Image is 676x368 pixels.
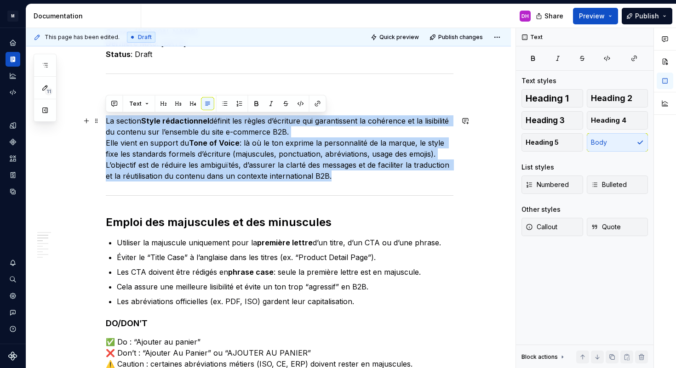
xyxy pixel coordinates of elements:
span: Numbered [526,180,569,189]
h2: Contexte & Objectif [106,93,453,108]
strong: première lettre [257,238,313,247]
button: Heading 4 [587,111,648,130]
strong: Status [106,50,131,59]
button: Heading 3 [521,111,583,130]
h2: Emploi des majuscules et des minuscules [106,215,453,230]
span: This page has been edited. [45,34,120,41]
p: Les abréviations officielles (ex. PDF, ISO) gardent leur capitalisation. [117,296,453,307]
span: Quick preview [379,34,419,41]
strong: phrase case [228,267,274,277]
a: Code automation [6,85,20,100]
a: Home [6,35,20,50]
button: Callout [521,218,583,236]
div: Other styles [521,205,561,214]
a: Settings [6,289,20,303]
a: Components [6,135,20,149]
span: Draft [138,34,152,41]
button: Quick preview [368,31,423,44]
span: Heading 4 [591,116,626,125]
div: M [7,11,18,22]
div: DH [521,12,529,20]
button: Contact support [6,305,20,320]
button: Heading 1 [521,89,583,108]
div: Block actions [521,351,566,363]
button: Quote [587,218,648,236]
p: Cela assure une meilleure lisibilité et évite un ton trop “agressif” en B2B. [117,281,453,292]
span: Heading 1 [526,94,569,103]
a: Storybook stories [6,168,20,182]
div: Block actions [521,353,558,361]
a: Design tokens [6,118,20,133]
button: Publish [622,8,672,24]
a: Documentation [6,52,20,67]
button: Publish changes [427,31,487,44]
button: Heading 5 [521,133,583,152]
span: Share [544,11,563,21]
span: Publish [635,11,659,21]
button: Notifications [6,255,20,270]
span: Bulleted [591,180,627,189]
button: Preview [573,8,618,24]
div: Text styles [521,76,556,85]
button: Bulleted [587,176,648,194]
button: Numbered [521,176,583,194]
h4: DO/DON’T [106,318,453,329]
p: Utiliser la majuscule uniquement pour la d’un titre, d’un CTA ou d’une phrase. [117,237,453,248]
div: List styles [521,163,554,172]
button: M [2,6,24,26]
strong: Style rédactionnel [141,116,209,125]
button: Share [531,8,569,24]
button: Heading 2 [587,89,648,108]
span: Heading 5 [526,138,559,147]
span: Heading 3 [526,116,565,125]
svg: Supernova Logo [8,351,17,361]
span: 11 [45,88,52,95]
button: Search ⌘K [6,272,20,287]
p: La section définit les règles d’écriture qui garantissent la cohérence et la lisibilité du conten... [106,115,453,181]
a: Assets [6,151,20,166]
p: Éviter le “Title Case” à l’anglaise dans les titres (ex. “Product Detail Page”). [117,252,453,263]
p: Les CTA doivent être rédigés en : seule la première lettre est en majuscule. [117,266,453,277]
a: Analytics [6,68,20,83]
a: Data sources [6,184,20,199]
span: Quote [591,222,621,232]
span: Callout [526,222,557,232]
span: Publish changes [438,34,483,41]
span: Preview [579,11,605,21]
strong: Tone of Voice [189,138,240,147]
div: Documentation [34,11,137,21]
span: Heading 2 [591,94,632,103]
